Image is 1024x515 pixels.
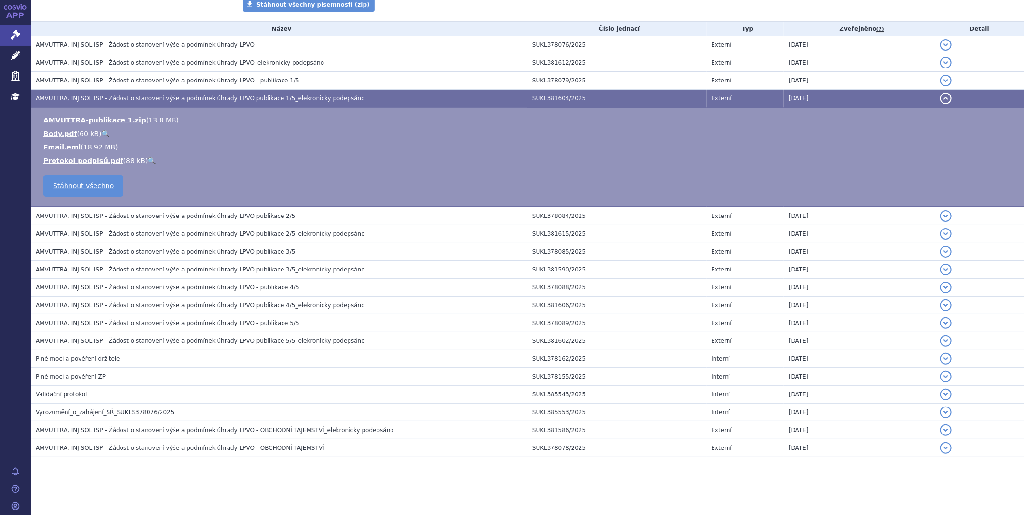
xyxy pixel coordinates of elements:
button: detail [940,228,952,240]
span: AMVUTTRA, INJ SOL ISP - Žádost o stanovení výše a podmínek úhrady LPVO - OBCHODNÍ TAJEMSTVÍ_elekr... [36,427,394,434]
span: Externí [712,266,732,273]
button: detail [940,93,952,104]
td: SUKL381612/2025 [527,54,707,72]
td: [DATE] [784,421,935,439]
td: [DATE] [784,207,935,225]
span: Externí [712,302,732,309]
th: Typ [707,22,784,36]
li: ( ) [43,115,1014,125]
li: ( ) [43,142,1014,152]
button: detail [940,424,952,436]
span: 88 kB [126,157,145,164]
button: detail [940,75,952,86]
td: SUKL378162/2025 [527,350,707,368]
span: Validační protokol [36,391,87,398]
td: [DATE] [784,72,935,90]
span: Externí [712,213,732,219]
td: SUKL378078/2025 [527,439,707,457]
td: SUKL378076/2025 [527,36,707,54]
a: Body.pdf [43,130,77,137]
span: Externí [712,445,732,451]
button: detail [940,371,952,382]
td: [DATE] [784,261,935,279]
td: [DATE] [784,368,935,386]
button: detail [940,210,952,222]
td: SUKL381602/2025 [527,332,707,350]
a: AMVUTTRA-publikace 1.zip [43,116,146,124]
span: Externí [712,320,732,326]
span: Externí [712,41,732,48]
td: [DATE] [784,439,935,457]
td: SUKL378088/2025 [527,279,707,297]
li: ( ) [43,156,1014,165]
td: SUKL381604/2025 [527,90,707,108]
span: AMVUTTRA, INJ SOL ISP - Žádost o stanovení výše a podmínek úhrady LPVO publikace 3/5 [36,248,296,255]
a: Email.eml [43,143,81,151]
span: AMVUTTRA, INJ SOL ISP - Žádost o stanovení výše a podmínek úhrady LPVO - publikace 1/5 [36,77,299,84]
button: detail [940,335,952,347]
span: Interní [712,355,730,362]
abbr: (?) [876,26,884,33]
td: SUKL378089/2025 [527,314,707,332]
td: SUKL381606/2025 [527,297,707,314]
td: [DATE] [784,54,935,72]
span: AMVUTTRA, INJ SOL ISP - Žádost o stanovení výše a podmínek úhrady LPVO - publikace 5/5 [36,320,299,326]
button: detail [940,407,952,418]
span: AMVUTTRA, INJ SOL ISP - Žádost o stanovení výše a podmínek úhrady LPVO publikace 2/5_elekronicky ... [36,230,365,237]
a: 🔍 [102,130,110,137]
span: AMVUTTRA, INJ SOL ISP - Žádost o stanovení výše a podmínek úhrady LPVO publikace 1/5_elekronicky ... [36,95,365,102]
span: Externí [712,338,732,344]
td: [DATE] [784,332,935,350]
button: detail [940,442,952,454]
a: Stáhnout všechno [43,175,123,197]
button: detail [940,246,952,257]
span: AMVUTTRA, INJ SOL ISP - Žádost o stanovení výše a podmínek úhrady LPVO publikace 4/5_elekronicky ... [36,302,365,309]
td: SUKL381586/2025 [527,421,707,439]
span: AMVUTTRA, INJ SOL ISP - Žádost o stanovení výše a podmínek úhrady LPVO publikace 2/5 [36,213,296,219]
button: detail [940,264,952,275]
span: Externí [712,230,732,237]
th: Číslo jednací [527,22,707,36]
span: Vyrozumění_o_zahájení_SŘ_SUKLS378076/2025 [36,409,174,416]
td: SUKL381615/2025 [527,225,707,243]
button: detail [940,282,952,293]
li: ( ) [43,129,1014,138]
td: [DATE] [784,243,935,261]
td: [DATE] [784,90,935,108]
td: SUKL378085/2025 [527,243,707,261]
td: [DATE] [784,279,935,297]
td: [DATE] [784,225,935,243]
span: Externí [712,248,732,255]
span: Externí [712,59,732,66]
td: [DATE] [784,36,935,54]
td: [DATE] [784,404,935,421]
button: detail [940,299,952,311]
td: [DATE] [784,386,935,404]
td: SUKL378155/2025 [527,368,707,386]
span: Stáhnout všechny písemnosti (zip) [256,1,370,8]
button: detail [940,353,952,365]
td: SUKL378084/2025 [527,207,707,225]
span: 13.8 MB [148,116,176,124]
th: Detail [935,22,1024,36]
span: AMVUTTRA, INJ SOL ISP - Žádost o stanovení výše a podmínek úhrady LPVO_elekronicky podepsáno [36,59,324,66]
span: AMVUTTRA, INJ SOL ISP - Žádost o stanovení výše a podmínek úhrady LPVO [36,41,255,48]
td: SUKL385553/2025 [527,404,707,421]
td: [DATE] [784,350,935,368]
span: 18.92 MB [83,143,115,151]
td: SUKL385543/2025 [527,386,707,404]
span: AMVUTTRA, INJ SOL ISP - Žádost o stanovení výše a podmínek úhrady LPVO - publikace 4/5 [36,284,299,291]
th: Zveřejněno [784,22,935,36]
span: Externí [712,77,732,84]
td: SUKL381590/2025 [527,261,707,279]
td: [DATE] [784,297,935,314]
a: Protokol podpisů.pdf [43,157,123,164]
span: Interní [712,409,730,416]
span: Plné moci a pověření ZP [36,373,106,380]
span: Interní [712,373,730,380]
td: SUKL378079/2025 [527,72,707,90]
span: AMVUTTRA, INJ SOL ISP - Žádost o stanovení výše a podmínek úhrady LPVO - OBCHODNÍ TAJEMSTVÍ [36,445,324,451]
td: [DATE] [784,314,935,332]
a: 🔍 [148,157,156,164]
span: Externí [712,95,732,102]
